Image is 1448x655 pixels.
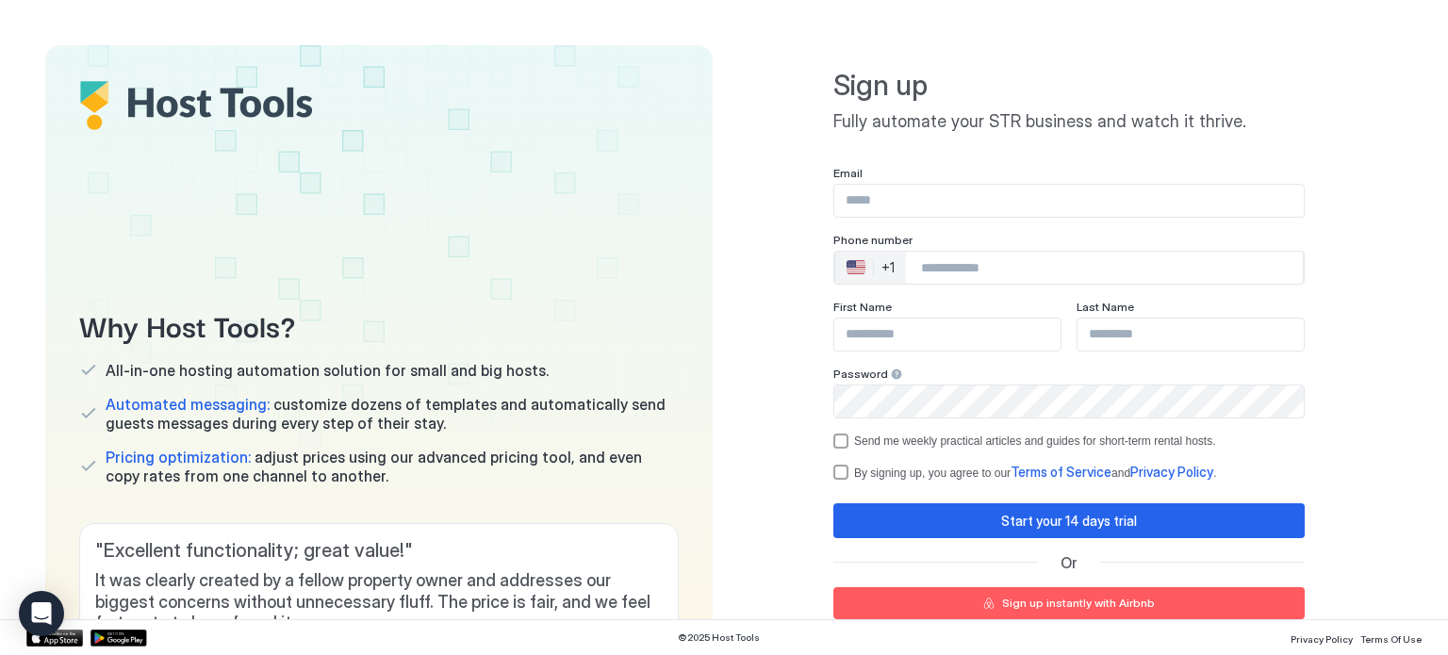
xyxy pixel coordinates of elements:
div: 🇺🇸 [847,256,865,279]
input: Input Field [834,385,1304,418]
div: Countries button [835,252,906,284]
span: Fully automate your STR business and watch it thrive. [833,111,1305,133]
span: Last Name [1077,300,1134,314]
span: Terms of Service [1011,464,1111,480]
div: By signing up, you agree to our and . [854,464,1216,481]
span: It was clearly created by a fellow property owner and addresses our biggest concerns without unne... [95,570,663,634]
span: Why Host Tools? [79,303,679,346]
span: Sign up [833,68,1305,104]
span: Automated messaging: [106,395,270,414]
span: All-in-one hosting automation solution for small and big hosts. [106,361,549,380]
span: Privacy Policy [1130,464,1213,480]
div: Sign up instantly with Airbnb [1002,595,1155,612]
a: Privacy Policy [1130,466,1213,480]
div: termsPrivacy [833,464,1305,481]
a: Privacy Policy [1291,628,1353,647]
input: Input Field [834,185,1304,217]
button: Start your 14 days trial [833,503,1305,538]
input: Input Field [834,319,1061,351]
a: Terms of Service [1011,466,1111,480]
span: adjust prices using our advanced pricing tool, and even copy rates from one channel to another. [106,448,679,485]
span: Privacy Policy [1291,633,1353,645]
a: Terms Of Use [1360,628,1422,647]
div: Start your 14 days trial [1001,511,1137,531]
div: Open Intercom Messenger [19,591,64,636]
span: First Name [833,300,892,314]
div: optOut [833,434,1305,449]
span: customize dozens of templates and automatically send guests messages during every step of their s... [106,395,679,433]
span: " Excellent functionality; great value! " [95,539,663,563]
span: Password [833,367,888,381]
input: Input Field [1078,319,1304,351]
div: +1 [881,259,895,276]
span: Pricing optimization: [106,448,251,467]
span: Terms Of Use [1360,633,1422,645]
span: Phone number [833,233,913,247]
span: © 2025 Host Tools [678,631,760,644]
span: Or [1061,553,1078,572]
div: Send me weekly practical articles and guides for short-term rental hosts. [854,434,1216,448]
button: Sign up instantly with Airbnb [833,587,1305,619]
a: App Store [26,630,83,647]
a: Google Play Store [90,630,147,647]
input: Phone Number input [906,251,1303,285]
span: Email [833,166,863,180]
